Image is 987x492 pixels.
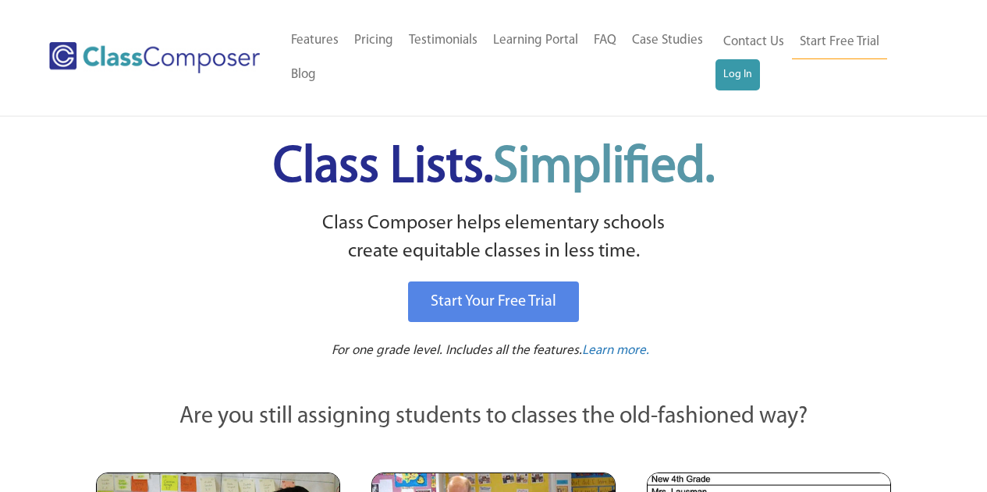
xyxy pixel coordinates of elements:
nav: Header Menu [283,23,715,92]
span: Start Your Free Trial [431,294,556,310]
span: For one grade level. Includes all the features. [332,344,582,357]
a: Start Your Free Trial [408,281,579,322]
a: Case Studies [624,23,711,58]
a: Features [283,23,346,58]
a: Contact Us [715,25,792,59]
p: Are you still assigning students to classes the old-fashioned way? [96,400,892,434]
span: Learn more. [582,344,649,357]
a: Learn more. [582,342,649,361]
nav: Header Menu [715,25,926,90]
span: Simplified. [493,143,715,193]
a: Pricing [346,23,401,58]
a: Log In [715,59,760,90]
a: Blog [283,58,324,92]
a: Testimonials [401,23,485,58]
a: Start Free Trial [792,25,887,60]
span: Class Lists. [273,143,715,193]
a: FAQ [586,23,624,58]
p: Class Composer helps elementary schools create equitable classes in less time. [94,210,894,267]
img: Class Composer [49,42,260,73]
a: Learning Portal [485,23,586,58]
